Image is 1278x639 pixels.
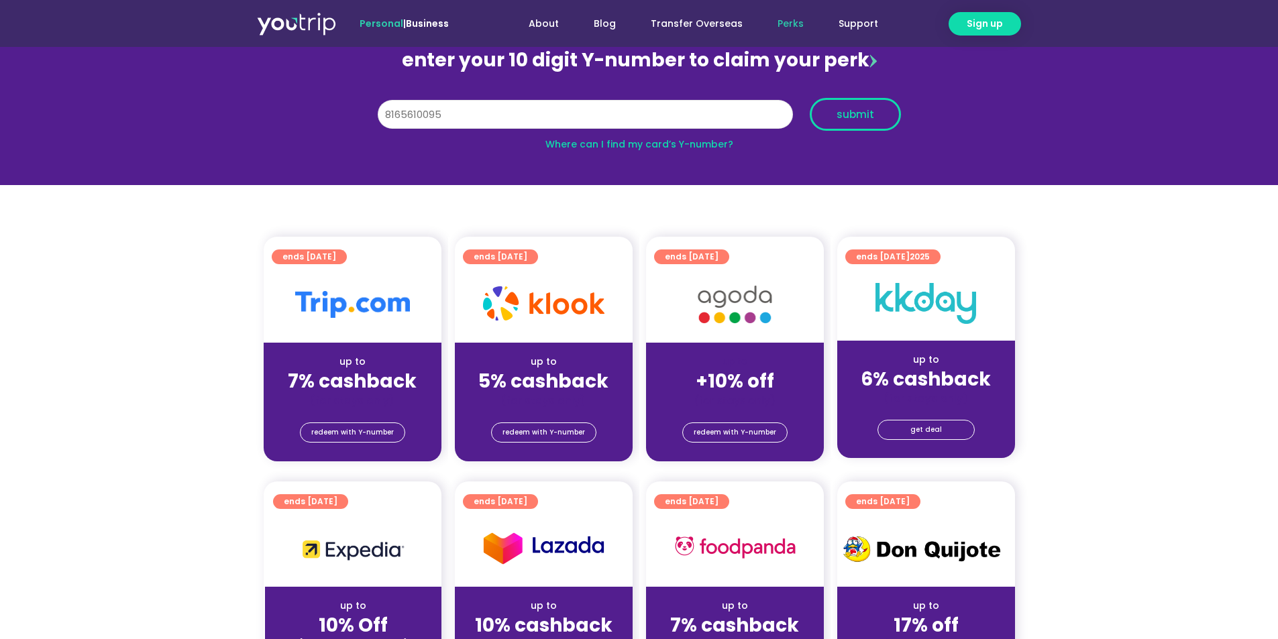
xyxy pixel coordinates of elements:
[466,394,622,408] div: (for stays only)
[466,599,622,613] div: up to
[694,423,776,442] span: redeem with Y-number
[633,11,760,36] a: Transfer Overseas
[474,249,527,264] span: ends [DATE]
[463,494,538,509] a: ends [DATE]
[861,366,991,392] strong: 6% cashback
[810,98,901,131] button: submit
[273,494,348,509] a: ends [DATE]
[475,612,613,638] strong: 10% cashback
[949,12,1021,36] a: Sign up
[967,17,1003,31] span: Sign up
[845,249,941,264] a: ends [DATE]2025
[845,494,920,509] a: ends [DATE]
[360,17,449,30] span: |
[272,249,347,264] a: ends [DATE]
[665,249,718,264] span: ends [DATE]
[576,11,633,36] a: Blog
[274,394,431,408] div: (for stays only)
[654,494,729,509] a: ends [DATE]
[491,422,596,443] a: redeem with Y-number
[657,394,813,408] div: (for stays only)
[284,494,337,509] span: ends [DATE]
[856,494,910,509] span: ends [DATE]
[848,353,1004,367] div: up to
[910,251,930,262] span: 2025
[276,599,431,613] div: up to
[760,11,821,36] a: Perks
[723,355,747,368] span: up to
[274,355,431,369] div: up to
[378,100,793,129] input: 10 digit Y-number (e.g. 8123456789)
[848,392,1004,406] div: (for stays only)
[371,43,908,78] div: enter your 10 digit Y-number to claim your perk
[311,423,394,442] span: redeem with Y-number
[910,420,942,439] span: get deal
[682,422,788,443] a: redeem with Y-number
[665,494,718,509] span: ends [DATE]
[894,612,959,638] strong: 17% off
[511,11,576,36] a: About
[300,422,405,443] a: redeem with Y-number
[466,355,622,369] div: up to
[360,17,403,30] span: Personal
[478,368,608,394] strong: 5% cashback
[696,368,774,394] strong: +10% off
[545,137,733,151] a: Where can I find my card’s Y-number?
[288,368,417,394] strong: 7% cashback
[485,11,896,36] nav: Menu
[319,612,388,638] strong: 10% Off
[877,420,975,440] a: get deal
[654,249,729,264] a: ends [DATE]
[821,11,896,36] a: Support
[463,249,538,264] a: ends [DATE]
[837,109,874,119] span: submit
[848,599,1004,613] div: up to
[502,423,585,442] span: redeem with Y-number
[378,98,901,141] form: Y Number
[657,599,813,613] div: up to
[670,612,799,638] strong: 7% cashback
[856,249,930,264] span: ends [DATE]
[474,494,527,509] span: ends [DATE]
[282,249,336,264] span: ends [DATE]
[406,17,449,30] a: Business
